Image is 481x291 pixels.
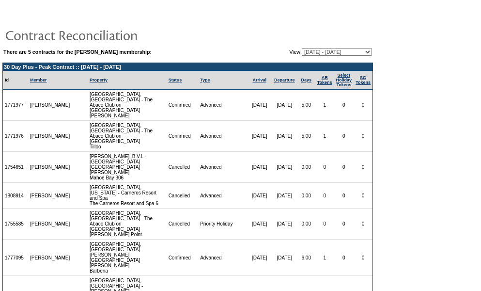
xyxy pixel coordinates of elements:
td: 1 [315,90,334,121]
td: 0 [354,183,372,209]
td: [DATE] [247,183,271,209]
a: Days [301,78,311,82]
td: 1755585 [3,209,28,240]
a: Type [200,78,210,82]
a: SGTokens [356,75,371,85]
td: Cancelled [167,209,199,240]
td: [DATE] [272,240,297,276]
td: [GEOGRAPHIC_DATA], [GEOGRAPHIC_DATA] - [PERSON_NAME][GEOGRAPHIC_DATA][PERSON_NAME] Barbena [88,240,167,276]
td: 0 [354,152,372,183]
td: 0 [354,240,372,276]
td: [PERSON_NAME], B.V.I. - [GEOGRAPHIC_DATA] [GEOGRAPHIC_DATA][PERSON_NAME] Mahoe Bay 306 [88,152,167,183]
td: [PERSON_NAME] [28,240,72,276]
td: 1754651 [3,152,28,183]
td: [GEOGRAPHIC_DATA], [GEOGRAPHIC_DATA] - The Abaco Club on [GEOGRAPHIC_DATA] Tilloo [88,121,167,152]
td: 1771977 [3,90,28,121]
td: Advanced [198,121,247,152]
td: 0 [334,209,354,240]
td: 5.00 [297,90,315,121]
td: 0 [334,240,354,276]
td: [DATE] [247,121,271,152]
td: 1 [315,240,334,276]
td: [DATE] [272,209,297,240]
a: Property [90,78,108,82]
td: [DATE] [247,209,271,240]
td: [GEOGRAPHIC_DATA], [GEOGRAPHIC_DATA] - The Abaco Club on [GEOGRAPHIC_DATA] [PERSON_NAME] Point [88,209,167,240]
td: [DATE] [272,183,297,209]
td: Confirmed [167,121,199,152]
a: Departure [274,78,295,82]
td: 1 [315,121,334,152]
td: Cancelled [167,152,199,183]
td: 1777095 [3,240,28,276]
a: Select HolidayTokens [336,73,352,87]
td: 0.00 [297,209,315,240]
td: 0.00 [297,152,315,183]
a: Status [169,78,182,82]
td: [PERSON_NAME] [28,152,72,183]
td: 0 [334,152,354,183]
td: 0.00 [297,183,315,209]
b: There are 5 contracts for the [PERSON_NAME] membership: [3,49,152,55]
td: 0 [315,152,334,183]
td: 30 Day Plus - Peak Contract :: [DATE] - [DATE] [3,63,372,71]
td: [PERSON_NAME] [28,90,72,121]
td: 0 [354,90,372,121]
td: Priority Holiday [198,209,247,240]
td: 0 [354,121,372,152]
td: [DATE] [272,90,297,121]
td: [GEOGRAPHIC_DATA], [US_STATE] - Carneros Resort and Spa The Carneros Resort and Spa 6 [88,183,167,209]
td: Cancelled [167,183,199,209]
td: [DATE] [272,121,297,152]
td: 0 [315,209,334,240]
a: ARTokens [317,75,332,85]
img: pgTtlContractReconciliation.gif [5,25,199,45]
td: Confirmed [167,240,199,276]
td: 6.00 [297,240,315,276]
td: 0 [354,209,372,240]
td: 1771976 [3,121,28,152]
td: Advanced [198,183,247,209]
td: [DATE] [247,240,271,276]
td: [GEOGRAPHIC_DATA], [GEOGRAPHIC_DATA] - The Abaco Club on [GEOGRAPHIC_DATA] [PERSON_NAME] [88,90,167,121]
td: [DATE] [272,152,297,183]
td: 0 [315,183,334,209]
td: Advanced [198,90,247,121]
td: 0 [334,121,354,152]
td: Advanced [198,240,247,276]
td: 1808914 [3,183,28,209]
td: [DATE] [247,90,271,121]
td: Advanced [198,152,247,183]
td: [PERSON_NAME] [28,121,72,152]
a: Member [30,78,47,82]
td: 0 [334,183,354,209]
td: [DATE] [247,152,271,183]
td: Id [3,71,28,90]
a: Arrival [252,78,266,82]
td: [PERSON_NAME] [28,183,72,209]
td: Confirmed [167,90,199,121]
td: [PERSON_NAME] [28,209,72,240]
td: View: [240,48,372,56]
td: 5.00 [297,121,315,152]
td: 0 [334,90,354,121]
